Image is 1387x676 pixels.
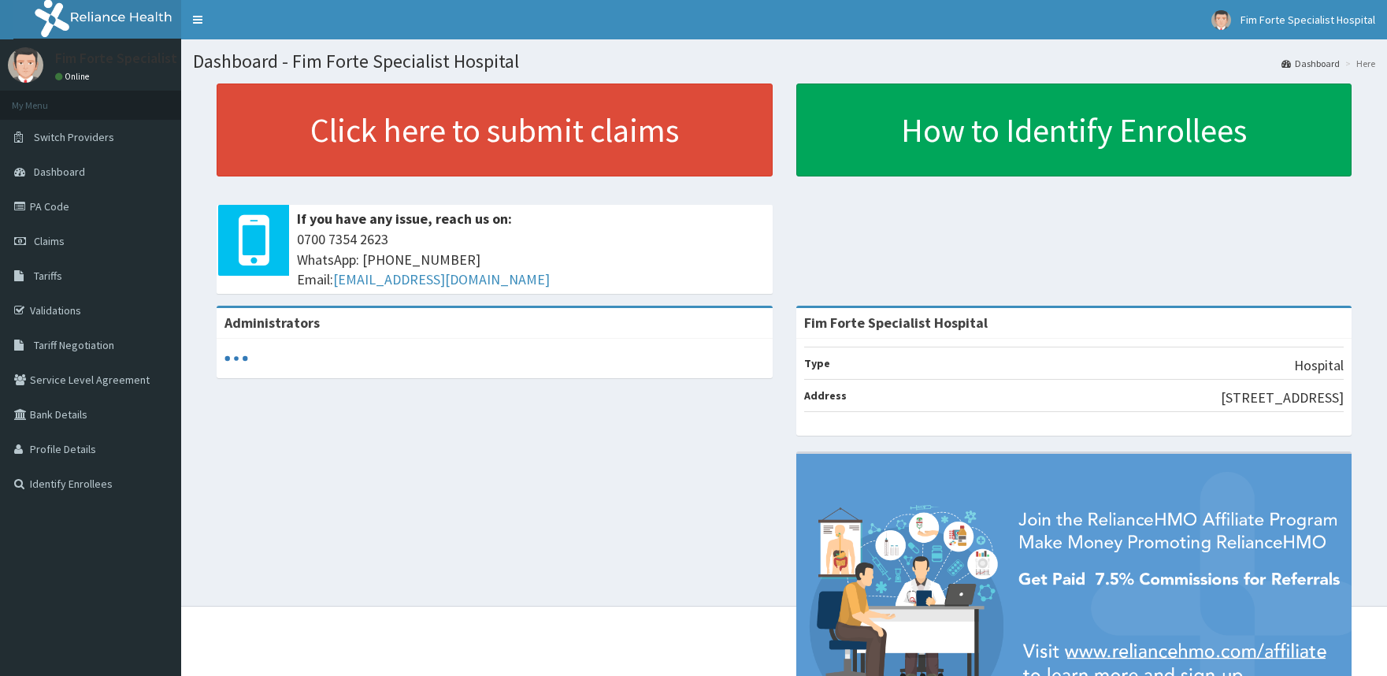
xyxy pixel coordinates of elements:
b: Administrators [224,314,320,332]
span: Dashboard [34,165,85,179]
span: Tariffs [34,269,62,283]
p: Fim Forte Specialist Hospital [55,51,232,65]
h1: Dashboard - Fim Forte Specialist Hospital [193,51,1375,72]
img: User Image [8,47,43,83]
li: Here [1341,57,1375,70]
a: [EMAIL_ADDRESS][DOMAIN_NAME] [333,270,550,288]
span: 0700 7354 2623 WhatsApp: [PHONE_NUMBER] Email: [297,229,765,290]
p: [STREET_ADDRESS] [1221,388,1344,408]
span: Switch Providers [34,130,114,144]
strong: Fim Forte Specialist Hospital [804,314,988,332]
p: Hospital [1294,355,1344,376]
b: If you have any issue, reach us on: [297,210,512,228]
b: Type [804,356,830,370]
a: Online [55,71,93,82]
span: Tariff Negotiation [34,338,114,352]
a: Click here to submit claims [217,84,773,176]
svg: audio-loading [224,347,248,370]
span: Claims [34,234,65,248]
img: User Image [1211,10,1231,30]
a: How to Identify Enrollees [796,84,1352,176]
a: Dashboard [1281,57,1340,70]
b: Address [804,388,847,403]
span: Fim Forte Specialist Hospital [1241,13,1375,27]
